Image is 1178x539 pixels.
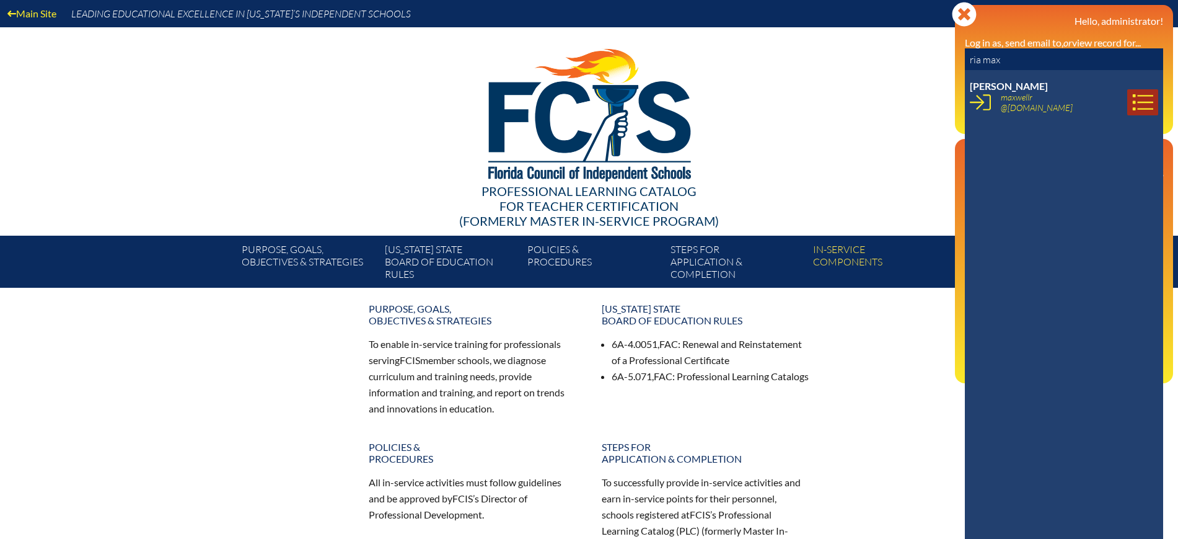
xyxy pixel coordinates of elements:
span: for Teacher Certification [499,198,679,213]
a: In-servicecomponents [808,241,951,288]
a: maxwellr@[DOMAIN_NAME] [996,89,1078,115]
li: 6A-4.0051, : Renewal and Reinstatement of a Professional Certificate [612,336,810,368]
a: Purpose, goals,objectives & strategies [361,298,584,331]
a: Steps forapplication & completion [594,436,817,470]
p: All in-service activities must follow guidelines and be approved by ’s Director of Professional D... [369,474,577,523]
span: FCIS [400,354,420,366]
span: FCIS [690,509,710,520]
span: FAC [659,338,678,350]
a: Policies &Procedures [361,436,584,470]
a: PLC Coordinator [US_STATE] Council of Independent Schools since [DATE] [960,259,1156,299]
p: To enable in-service training for professionals serving member schools, we diagnose curriculum an... [369,336,577,416]
a: [US_STATE] StateBoard of Education rules [594,298,817,331]
a: Purpose, goals,objectives & strategies [237,241,379,288]
span: FCIS [452,492,473,504]
svg: Close [952,2,977,27]
a: Director of Professional Development [US_STATE] Council of Independent Schools since [DATE] [960,304,1156,344]
span: [PERSON_NAME] [970,80,1048,92]
a: Email passwordEmail &password [960,192,1011,232]
span: FAC [654,370,672,382]
li: 6A-5.071, : Professional Learning Catalogs [612,368,810,385]
a: User infoEE Control Panel [960,78,1055,95]
a: Main Site [2,5,61,22]
svg: Log out [1153,363,1163,373]
h3: Hello, administrator! [965,15,1163,27]
label: Log in as, send email to, view record for... [965,37,1141,48]
a: Policies &Procedures [522,241,665,288]
a: [US_STATE] StateBoard of Education rules [380,241,522,288]
img: FCISlogo221.eps [461,27,717,197]
i: or [1063,37,1072,48]
a: Steps forapplication & completion [666,241,808,288]
div: Professional Learning Catalog (formerly Master In-service Program) [232,184,946,228]
span: PLC [679,525,697,537]
a: User infoReports [960,100,1014,117]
